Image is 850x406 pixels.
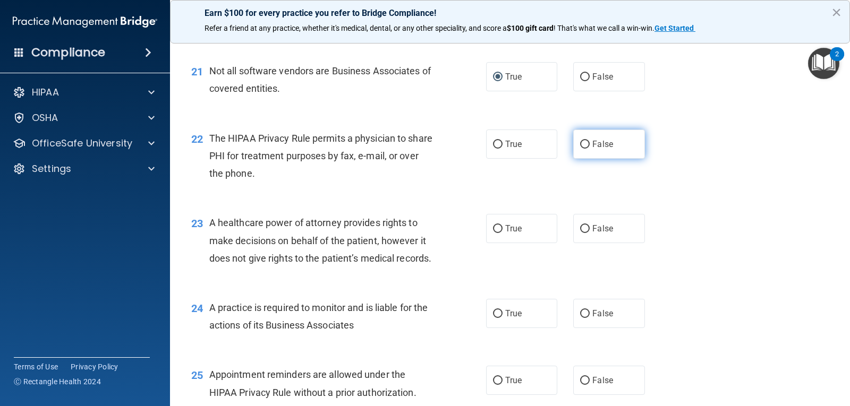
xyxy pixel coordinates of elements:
[32,111,58,124] p: OSHA
[505,375,522,385] span: True
[191,302,203,315] span: 24
[209,302,428,331] span: A practice is required to monitor and is liable for the actions of its Business Associates
[493,377,503,385] input: True
[205,8,815,18] p: Earn $100 for every practice you refer to Bridge Compliance!
[191,133,203,145] span: 22
[13,162,155,175] a: Settings
[654,24,695,32] a: Get Started
[32,86,59,99] p: HIPAA
[14,376,101,387] span: Ⓒ Rectangle Health 2024
[505,72,522,82] span: True
[592,223,613,234] span: False
[592,72,613,82] span: False
[592,139,613,149] span: False
[592,375,613,385] span: False
[13,11,157,32] img: PMB logo
[209,65,431,94] span: Not all software vendors are Business Associates of covered entities.
[191,65,203,78] span: 21
[493,225,503,233] input: True
[505,308,522,318] span: True
[71,361,118,372] a: Privacy Policy
[507,24,554,32] strong: $100 gift card
[209,217,431,263] span: A healthcare power of attorney provides rights to make decisions on behalf of the patient, howeve...
[580,377,590,385] input: False
[580,310,590,318] input: False
[580,73,590,81] input: False
[580,141,590,149] input: False
[505,223,522,234] span: True
[493,141,503,149] input: True
[14,361,58,372] a: Terms of Use
[505,139,522,149] span: True
[13,137,155,150] a: OfficeSafe University
[13,111,155,124] a: OSHA
[32,162,71,175] p: Settings
[209,133,432,179] span: The HIPAA Privacy Rule permits a physician to share PHI for treatment purposes by fax, e-mail, or...
[31,45,105,60] h4: Compliance
[580,225,590,233] input: False
[32,137,132,150] p: OfficeSafe University
[592,308,613,318] span: False
[654,24,694,32] strong: Get Started
[191,369,203,382] span: 25
[493,310,503,318] input: True
[554,24,654,32] span: ! That's what we call a win-win.
[831,4,841,21] button: Close
[808,48,839,79] button: Open Resource Center, 2 new notifications
[205,24,507,32] span: Refer a friend at any practice, whether it's medical, dental, or any other speciality, and score a
[191,217,203,230] span: 23
[835,54,839,68] div: 2
[493,73,503,81] input: True
[13,86,155,99] a: HIPAA
[209,369,416,398] span: Appointment reminders are allowed under the HIPAA Privacy Rule without a prior authorization.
